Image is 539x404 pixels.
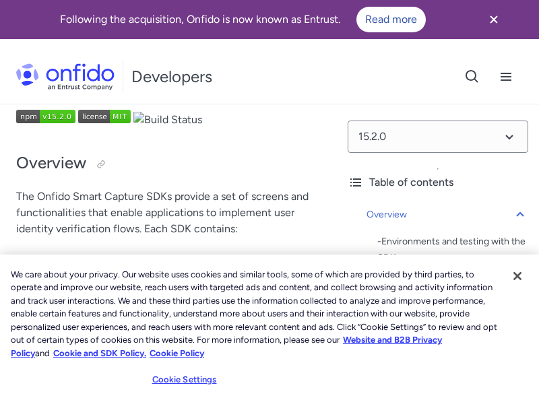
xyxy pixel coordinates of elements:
[489,60,523,94] button: Open navigation menu button
[469,3,519,36] button: Close banner
[377,234,528,266] a: -Environments and testing with the SDK
[16,110,75,123] img: npm
[142,366,226,393] button: Cookie Settings
[377,234,528,266] div: - Environments and testing with the SDK
[133,112,202,128] img: Build Status
[131,66,212,88] h1: Developers
[11,268,501,360] div: We care about your privacy. Our website uses cookies and similar tools, some of which are provide...
[16,63,115,90] img: Onfido Logo
[16,7,469,32] div: Following the acquisition, Onfido is now known as Entrust.
[16,189,321,237] p: The Onfido Smart Capture SDKs provide a set of screens and functionalities that enable applicatio...
[78,110,131,123] img: NPM
[455,60,489,94] button: Open search button
[11,335,442,358] a: More information about our cookie policy., opens in a new tab
[348,174,528,191] div: Table of contents
[53,348,146,358] a: Cookie and SDK Policy.
[498,69,514,85] svg: Open navigation menu button
[367,207,528,223] a: Overview
[503,261,532,291] button: Close
[16,152,321,175] h2: Overview
[464,69,480,85] svg: Open search button
[486,11,502,28] svg: Close banner
[150,348,204,358] a: Cookie Policy
[356,7,426,32] a: Read more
